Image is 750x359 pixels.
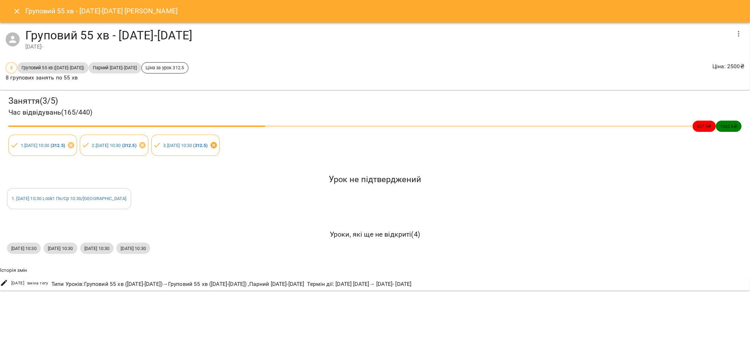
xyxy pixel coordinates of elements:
p: Ціна : 2500 ₴ [712,62,744,71]
h6: Уроки, які ще не відкриті ( 4 ) [7,229,743,240]
span: Груповий 55 хв ([DATE]-[DATE]) [17,64,88,71]
div: Типи Уроків : Груповий 55 хв ([DATE]-[DATE]) → Груповий 55 хв ([DATE]-[DATE]) ,Парний [DATE]-[DATE] [50,278,306,290]
div: 1.[DATE] 10:30 (312.5) [8,135,77,156]
h5: Урок не підтверджений [7,174,743,185]
p: 8 групових занять по 55 хв [6,73,188,82]
h3: Заняття ( 3 / 5 ) [8,96,742,107]
h4: Час відвідувань ( 165 / 440 ) [8,107,742,118]
span: [DATE] 10:30 [116,245,150,252]
b: ( 312.5 ) [122,143,136,148]
span: 8 [6,64,17,71]
button: Close [8,3,25,20]
div: [DATE] - [25,43,730,51]
div: 3.[DATE] 10:30 (312.5) [151,135,220,156]
a: 2.[DATE] 10:30 (312.5) [92,143,136,148]
div: Термін дії : [DATE] [DATE] → [DATE] - [DATE] [306,278,413,290]
a: 1.[DATE] 10:30 (312.5) [21,143,65,148]
span: [DATE] [11,280,24,287]
span: [DATE] 10:30 [7,245,41,252]
h4: Груповий 55 хв - [DATE]-[DATE] [25,28,730,43]
a: 1. [DATE] 10:30 Look1 Пн/Ср 10:30/[GEOGRAPHIC_DATA] [12,196,127,201]
span: [DATE] 10:30 [80,245,114,252]
a: 3.[DATE] 10:30 (312.5) [163,143,207,148]
b: ( 312.5 ) [193,143,208,148]
span: 937.5 ₴ [693,123,716,130]
b: ( 312.5 ) [51,143,65,148]
div: 2.[DATE] 10:30 (312.5) [80,135,148,156]
span: зміна тегу [27,280,49,287]
span: Ціна за урок 312.5 [142,64,188,71]
span: 1562.5 ₴ [716,123,742,130]
h6: Груповий 55 хв - [DATE]-[DATE] [PERSON_NAME] [25,6,178,17]
span: [DATE] 10:30 [44,245,77,252]
span: Парний [DATE]-[DATE] [89,64,141,71]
